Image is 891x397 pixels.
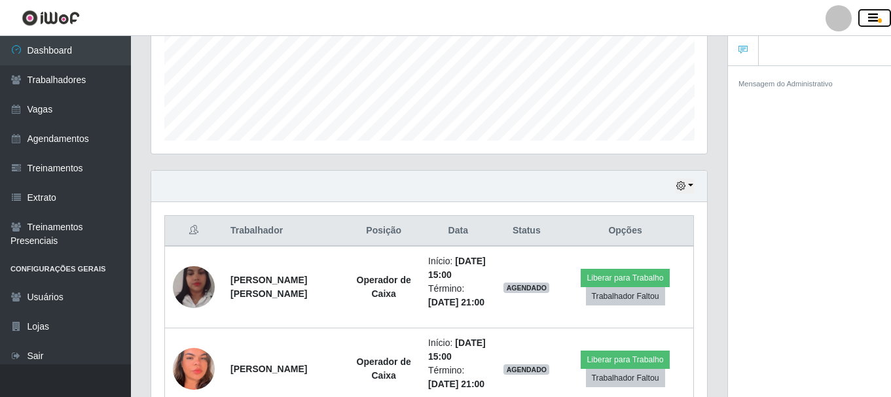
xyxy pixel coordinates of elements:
[503,283,549,293] span: AGENDADO
[496,216,557,247] th: Status
[420,216,496,247] th: Data
[738,80,833,88] small: Mensagem do Administrativo
[428,364,488,391] li: Término:
[581,269,669,287] button: Liberar para Trabalho
[173,250,215,324] img: 1679715378616.jpeg
[22,10,80,26] img: CoreUI Logo
[230,275,307,299] strong: [PERSON_NAME] [PERSON_NAME]
[357,356,411,381] strong: Operador de Caixa
[230,364,307,374] strong: [PERSON_NAME]
[428,254,488,282] li: Início:
[428,297,484,307] time: [DATE] 21:00
[586,287,665,305] button: Trabalhador Faltou
[357,275,411,299] strong: Operador de Caixa
[428,379,484,389] time: [DATE] 21:00
[347,216,420,247] th: Posição
[581,351,669,369] button: Liberar para Trabalho
[223,216,347,247] th: Trabalhador
[428,282,488,309] li: Término:
[586,369,665,387] button: Trabalhador Faltou
[557,216,693,247] th: Opções
[428,337,486,362] time: [DATE] 15:00
[428,256,486,280] time: [DATE] 15:00
[428,336,488,364] li: Início:
[503,364,549,375] span: AGENDADO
